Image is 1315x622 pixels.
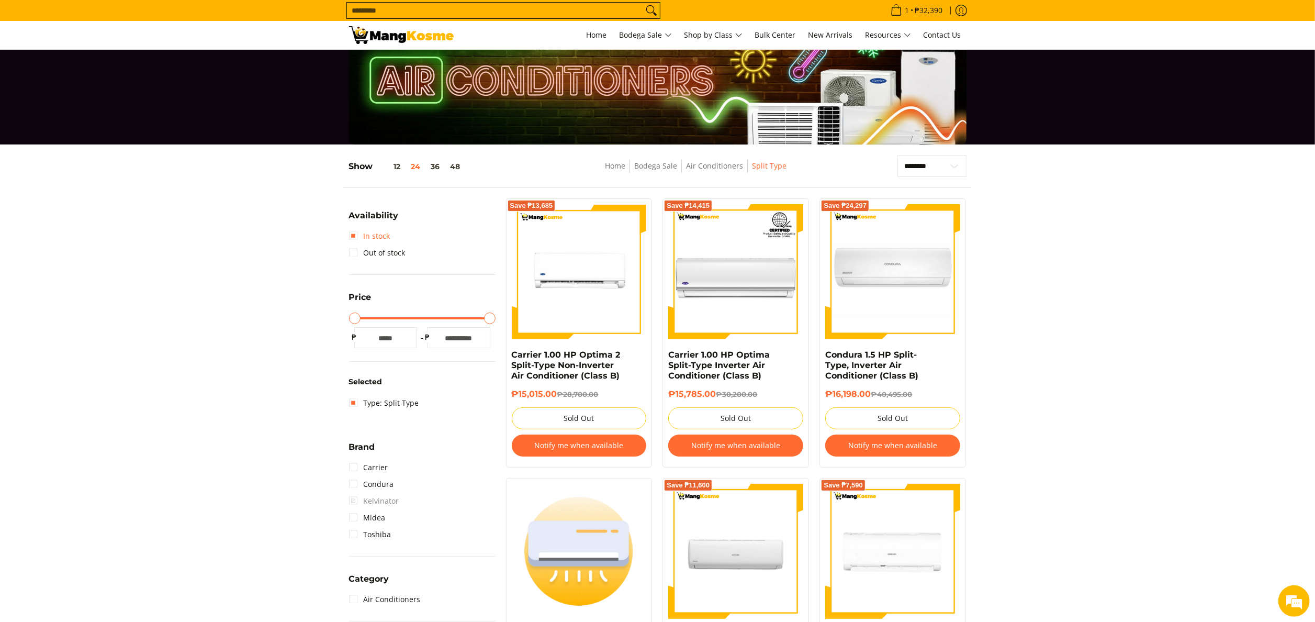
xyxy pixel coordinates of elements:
span: Split Type [752,160,786,173]
img: condura-split-type-inverter-air-conditioner-class-b-full-view-mang-kosme [825,204,960,339]
span: Resources [866,29,911,42]
img: Condura 1.00 HP Prima Split-Type Non-Inverter Air Conditioner (Class A) [825,484,960,619]
span: Brand [349,443,375,451]
a: Condura [349,476,394,493]
button: 48 [445,162,466,171]
button: 36 [426,162,445,171]
img: Carrier Optima 1.50HP Split-Type Non-Inverter Air Conditioner (Class B) [512,484,647,619]
a: Out of stock [349,245,406,261]
span: ₱ [422,332,433,342]
span: Contact Us [924,30,961,40]
img: Bodega Sale Aircon l Mang Kosme: Home Appliances Warehouse Sale | Page 3 [349,26,454,44]
span: Availability [349,212,399,220]
a: Type: Split Type [349,395,419,412]
button: Notify me when available [668,435,803,457]
img: Carrier 1.00 HP Optima Split-Type Inverter Air Conditioner (Class B) [668,204,803,339]
span: Price [349,293,372,302]
span: Category [349,575,389,583]
h6: ₱15,785.00 [668,389,803,399]
button: Sold Out [668,407,803,429]
span: Kelvinator [349,493,399,509]
span: Home [587,30,607,40]
a: Condura 1.5 HP Split-Type, Inverter Air Conditioner (Class B) [825,350,918,381]
button: Notify me when available [512,435,647,457]
a: In stock [349,228,390,245]
span: ₱ [349,332,359,342]
button: 12 [373,162,406,171]
span: Save ₱7,590 [824,482,863,488]
nav: Main Menu [464,21,966,49]
div: Chat with us now [54,59,176,72]
a: Carrier [349,459,388,476]
del: ₱28,700.00 [557,390,599,398]
span: Shop by Class [684,29,743,42]
img: Condura 1.00 HP Prima Split-Type Inverter Air Conditioner (Class A) [668,484,803,619]
a: Resources [860,21,916,49]
a: Air Conditioners [686,161,743,171]
summary: Open [349,212,399,228]
span: We're online! [61,132,144,238]
a: Toshiba [349,526,391,543]
img: Carrier 1.00 HP Optima 2 Split-Type Non-Inverter Air Conditioner (Class B) [512,204,647,339]
span: Save ₱24,297 [824,203,867,209]
button: Search [643,3,660,18]
a: Carrier 1.00 HP Optima Split-Type Inverter Air Conditioner (Class B) [668,350,770,381]
a: New Arrivals [803,21,858,49]
a: Home [581,21,612,49]
span: Save ₱13,685 [510,203,553,209]
summary: Open [349,293,372,309]
button: 24 [406,162,426,171]
span: Save ₱11,600 [667,482,710,488]
button: Sold Out [825,407,960,429]
nav: Breadcrumbs [534,160,857,183]
h6: ₱15,015.00 [512,389,647,399]
h5: Show [349,161,466,172]
a: Bodega Sale [614,21,677,49]
h6: ₱16,198.00 [825,389,960,399]
textarea: Type your message and hit 'Enter' [5,286,199,323]
a: Midea [349,509,386,526]
del: ₱40,495.00 [871,390,912,398]
span: 1 [904,7,911,14]
a: Home [605,161,625,171]
span: • [887,5,946,16]
span: ₱32,390 [914,7,945,14]
a: Bodega Sale [634,161,677,171]
span: Bulk Center [755,30,796,40]
a: Contact Us [918,21,966,49]
a: Carrier 1.00 HP Optima 2 Split-Type Non-Inverter Air Conditioner (Class B) [512,350,621,381]
summary: Open [349,575,389,591]
button: Sold Out [512,407,647,429]
a: Bulk Center [750,21,801,49]
summary: Open [349,443,375,459]
del: ₱30,200.00 [716,390,757,398]
a: Shop by Class [679,21,748,49]
h6: Selected [349,377,496,387]
div: Minimize live chat window [172,5,197,30]
a: Air Conditioners [349,591,421,608]
span: New Arrivals [808,30,853,40]
span: Save ₱14,415 [667,203,710,209]
span: Bodega Sale [620,29,672,42]
button: Notify me when available [825,435,960,457]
